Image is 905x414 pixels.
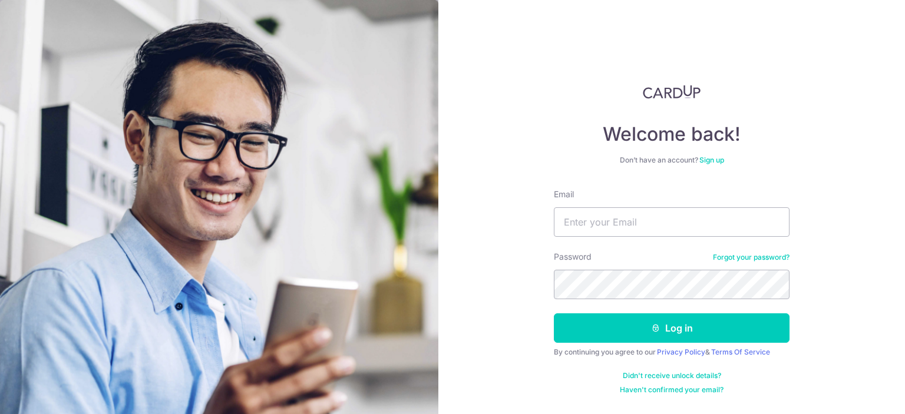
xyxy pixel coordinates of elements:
label: Password [554,251,592,263]
a: Haven't confirmed your email? [620,385,724,395]
input: Enter your Email [554,207,790,237]
a: Sign up [699,155,724,164]
div: By continuing you agree to our & [554,347,790,357]
h4: Welcome back! [554,122,790,146]
button: Log in [554,313,790,343]
a: Forgot your password? [713,253,790,262]
div: Don’t have an account? [554,155,790,165]
a: Privacy Policy [657,347,705,356]
label: Email [554,188,574,200]
a: Terms Of Service [711,347,770,356]
img: CardUp Logo [643,85,701,99]
a: Didn't receive unlock details? [623,371,721,380]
